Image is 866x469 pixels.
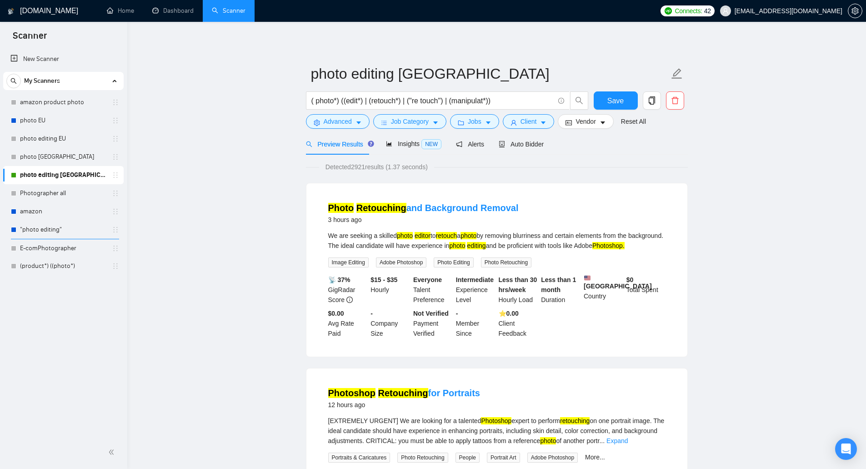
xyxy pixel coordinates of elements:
span: My Scanners [24,72,60,90]
mark: retouching [560,417,590,424]
span: People [456,453,480,463]
span: copy [643,96,661,105]
a: photo editing [GEOGRAPHIC_DATA] [20,166,106,184]
a: searchScanner [212,7,245,15]
span: area-chart [386,141,392,147]
span: holder [112,190,119,197]
a: amazon [20,202,106,221]
a: Expand [606,437,628,444]
div: Hourly [369,275,411,305]
b: Everyone [413,276,442,283]
div: Member Since [454,308,497,338]
a: "photo editing" [20,221,106,239]
b: 📡 37% [328,276,350,283]
span: caret-down [485,119,491,126]
span: folder [458,119,464,126]
span: NEW [421,139,441,149]
div: Experience Level [454,275,497,305]
a: E-comPhotographer [20,239,106,257]
button: userClientcaret-down [503,114,555,129]
span: Detected 2921 results (1.37 seconds) [319,162,434,172]
span: 42 [704,6,711,16]
a: dashboardDashboard [152,7,194,15]
span: search [7,78,20,84]
div: Avg Rate Paid [326,308,369,338]
span: Portraits & Caricatures [328,453,390,463]
div: Tooltip anchor [367,140,375,148]
span: info-circle [558,98,564,104]
span: holder [112,262,119,270]
button: settingAdvancedcaret-down [306,114,370,129]
div: Total Spent [625,275,667,305]
b: ⭐️ 0.00 [499,310,519,317]
a: homeHome [107,7,134,15]
a: amazon product photo [20,93,106,111]
span: holder [112,245,119,252]
span: search [306,141,312,147]
div: Client Feedback [497,308,540,338]
b: [GEOGRAPHIC_DATA] [584,275,652,290]
b: Intermediate [456,276,494,283]
a: photo [GEOGRAPHIC_DATA] [20,148,106,166]
span: caret-down [432,119,439,126]
span: holder [112,135,119,142]
span: Vendor [576,116,596,126]
span: Save [607,95,624,106]
span: Connects: [675,6,702,16]
button: folderJobscaret-down [450,114,499,129]
mark: retouch [436,232,457,239]
span: Preview Results [306,141,371,148]
li: New Scanner [3,50,124,68]
b: Less than 30 hrs/week [499,276,537,293]
span: Insights [386,140,441,147]
a: More... [585,454,605,461]
span: Portrait Art [487,453,520,463]
span: Job Category [391,116,429,126]
a: Photographer all [20,184,106,202]
span: holder [112,171,119,179]
div: Open Intercom Messenger [835,438,857,460]
div: We are seeking a skilled to a by removing blurriness and certain elements from the background. Th... [328,231,666,251]
span: Photo Retouching [397,453,448,463]
mark: Retouching [356,203,406,213]
mark: Photoshop [328,388,375,398]
span: Scanner [5,29,54,48]
span: Photo Retouching [481,257,531,267]
a: Reset All [621,116,646,126]
a: setting [848,7,862,15]
div: GigRadar Score [326,275,369,305]
mark: Photoshop. [592,242,625,249]
span: double-left [108,448,117,457]
div: 12 hours ago [328,399,480,410]
span: ... [599,437,605,444]
button: delete [666,91,684,110]
a: (product*) ((photo*) [20,257,106,275]
span: notification [456,141,462,147]
div: Hourly Load [497,275,540,305]
b: $ 0 [626,276,634,283]
span: Jobs [468,116,481,126]
b: - [370,310,373,317]
button: Save [594,91,638,110]
span: idcard [566,119,572,126]
span: delete [666,96,684,105]
span: Adobe Photoshop [376,257,426,267]
span: Photo Editing [434,257,473,267]
img: logo [8,4,14,19]
div: Payment Verified [411,308,454,338]
div: [EXTREMELY URGENT] We are looking for a talented expert to perform on one portrait image. The ide... [328,416,666,446]
span: holder [112,117,119,124]
div: 3 hours ago [328,214,519,225]
input: Search Freelance Jobs... [311,95,554,106]
button: setting [848,4,862,18]
mark: Photoshop [481,417,511,424]
b: Not Verified [413,310,449,317]
span: setting [314,119,320,126]
a: photo EU [20,111,106,130]
div: Company Size [369,308,411,338]
button: search [6,74,21,88]
mark: Retouching [378,388,428,398]
span: Adobe Photoshop [527,453,578,463]
button: copy [643,91,661,110]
